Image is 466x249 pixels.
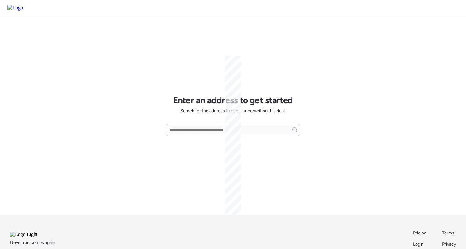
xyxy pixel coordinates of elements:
a: Pricing [413,230,427,236]
span: Terms [442,230,454,236]
span: Privacy [442,242,456,247]
span: Login [413,242,424,247]
img: Logo [7,5,23,11]
a: Privacy [442,241,456,247]
h1: Enter an address to get started [173,95,293,105]
span: Never run comps again. [10,240,56,246]
span: Search for the address to begin underwriting this deal. [180,108,286,114]
a: Terms [442,230,456,236]
img: Logo Light [10,232,54,237]
span: Pricing [413,230,426,236]
a: Login [413,241,427,247]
